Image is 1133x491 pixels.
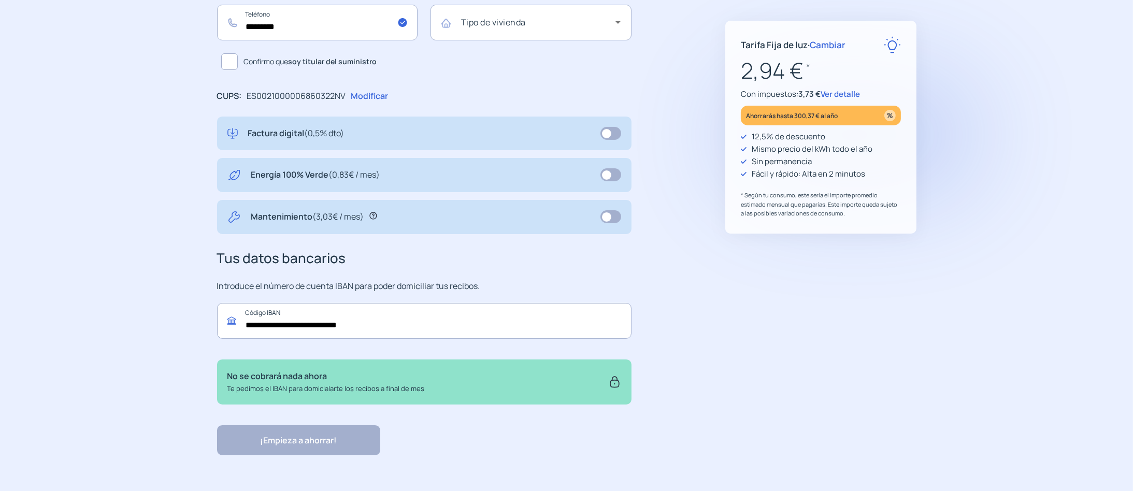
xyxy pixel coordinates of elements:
p: Introduce el número de cuenta IBAN para poder domiciliar tus recibos. [217,280,632,293]
p: 12,5% de descuento [752,131,825,143]
p: Fácil y rápido: Alta en 2 minutos [752,168,865,180]
p: Modificar [351,90,389,103]
span: (0,83€ / mes) [329,169,380,180]
span: (0,5% dto) [305,127,345,139]
p: Factura digital [248,127,345,140]
img: rate-E.svg [884,36,901,53]
p: ES0021000006860322NV [247,90,346,103]
span: Ver detalle [821,89,860,99]
p: Mantenimiento [251,210,364,224]
p: * Según tu consumo, este sería el importe promedio estimado mensual que pagarías. Este importe qu... [741,191,901,218]
span: 3,73 € [798,89,821,99]
p: Te pedimos el IBAN para domicialarte los recibos a final de mes [227,383,425,394]
p: 2,94 € [741,53,901,88]
p: Mismo precio del kWh todo el año [752,143,872,155]
img: secure.svg [608,370,621,394]
p: Sin permanencia [752,155,812,168]
img: energy-green.svg [227,168,241,182]
h3: Tus datos bancarios [217,248,632,269]
mat-label: Tipo de vivienda [461,17,526,28]
img: percentage_icon.svg [884,110,896,121]
p: Ahorrarás hasta 300,37 € al año [746,110,838,122]
span: Cambiar [810,39,845,51]
p: Con impuestos: [741,88,901,100]
span: (3,03€ / mes) [313,211,364,222]
p: Energía 100% Verde [251,168,380,182]
span: Confirmo que [244,56,377,67]
b: soy titular del suministro [289,56,377,66]
p: CUPS: [217,90,242,103]
img: tool.svg [227,210,241,224]
img: digital-invoice.svg [227,127,238,140]
p: No se cobrará nada ahora [227,370,425,383]
p: Tarifa Fija de luz · [741,38,845,52]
